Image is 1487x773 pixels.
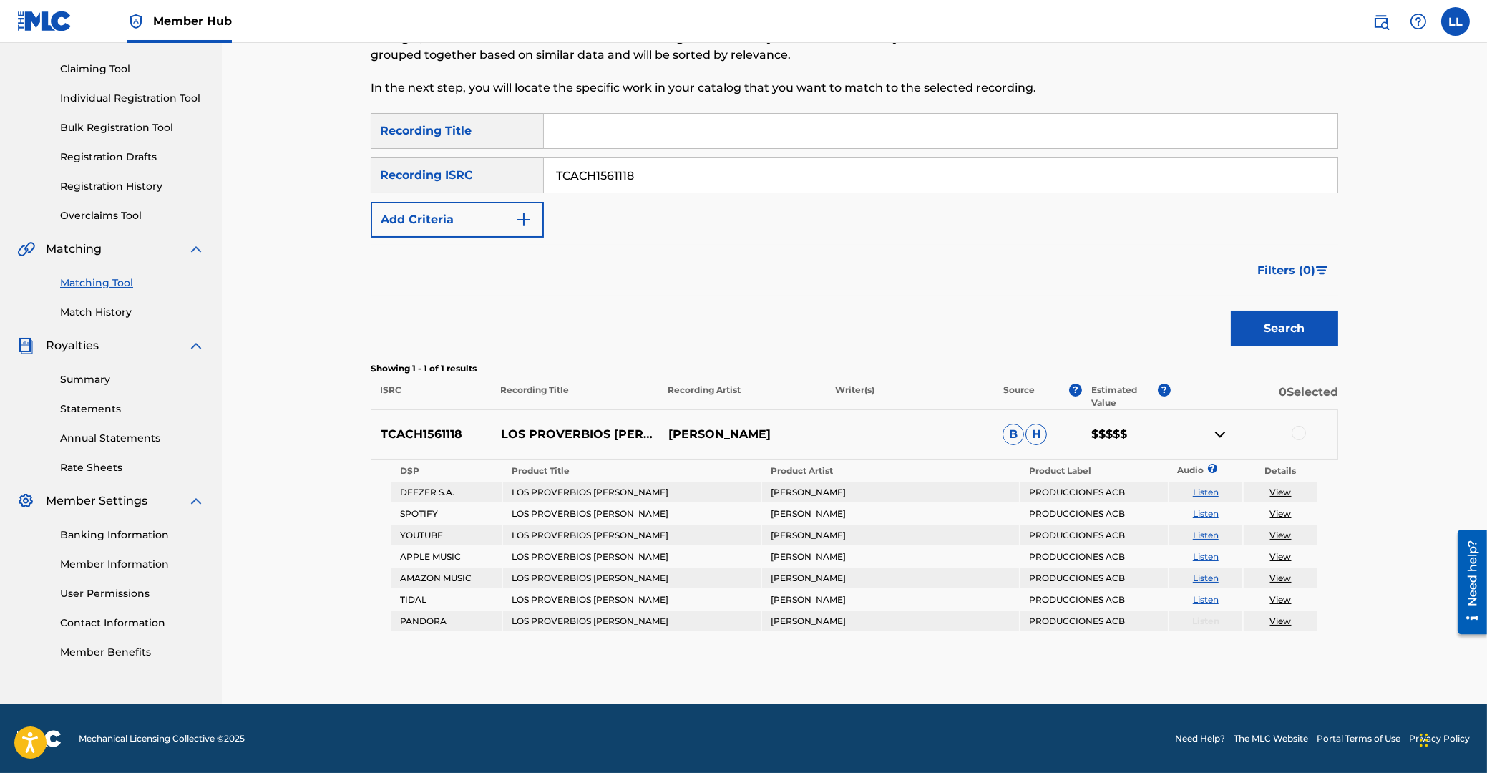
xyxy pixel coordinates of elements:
button: Add Criteria [371,202,544,238]
td: [PERSON_NAME] [762,482,1019,502]
p: Source [1003,384,1035,409]
td: [PERSON_NAME] [762,568,1019,588]
button: Search [1231,311,1338,346]
td: AMAZON MUSIC [391,568,502,588]
td: [PERSON_NAME] [762,590,1019,610]
iframe: Chat Widget [1415,704,1487,773]
p: In the next step, you will locate the specific work in your catalog that you want to match to the... [371,79,1116,97]
a: View [1270,573,1292,583]
td: [PERSON_NAME] [762,525,1019,545]
p: Recording Title [491,384,658,409]
td: PRODUCCIONES ACB [1020,568,1167,588]
a: Contact Information [60,616,205,631]
td: LOS PROVERBIOS [PERSON_NAME] [503,482,760,502]
img: expand [187,492,205,510]
td: PRODUCCIONES ACB [1020,590,1167,610]
img: expand [187,337,205,354]
span: ? [1158,384,1171,397]
a: View [1270,616,1292,626]
p: ISRC [371,384,491,409]
span: Member Hub [153,13,232,29]
td: [PERSON_NAME] [762,611,1019,631]
a: Public Search [1367,7,1395,36]
td: YOUTUBE [391,525,502,545]
div: Help [1404,7,1433,36]
a: Summary [60,372,205,387]
button: Filters (0) [1249,253,1338,288]
a: View [1270,551,1292,562]
a: Member Information [60,557,205,572]
a: User Permissions [60,586,205,601]
p: $$$$$ [1082,426,1171,443]
a: Statements [60,402,205,417]
a: Member Benefits [60,645,205,660]
a: Individual Registration Tool [60,91,205,106]
p: 0 Selected [1171,384,1338,409]
td: APPLE MUSIC [391,547,502,567]
td: PRODUCCIONES ACB [1020,504,1167,524]
th: Product Artist [762,461,1019,481]
img: Top Rightsholder [127,13,145,30]
a: Registration History [60,179,205,194]
a: Listen [1193,530,1219,540]
p: Showing 1 - 1 of 1 results [371,362,1338,375]
a: View [1270,487,1292,497]
img: search [1373,13,1390,30]
div: User Menu [1441,7,1470,36]
a: View [1270,508,1292,519]
td: PRODUCCIONES ACB [1020,547,1167,567]
a: Need Help? [1175,732,1225,745]
p: Recording Artist [658,384,826,409]
a: Listen [1193,508,1219,519]
a: Listen [1193,594,1219,605]
img: Matching [17,240,35,258]
a: Claiming Tool [60,62,205,77]
a: Listen [1193,551,1219,562]
span: Matching [46,240,102,258]
a: Listen [1193,487,1219,497]
a: Registration Drafts [60,150,205,165]
a: Overclaims Tool [60,208,205,223]
td: LOS PROVERBIOS [PERSON_NAME] [503,504,760,524]
div: Drag [1420,719,1428,762]
td: [PERSON_NAME] [762,504,1019,524]
img: help [1410,13,1427,30]
a: Rate Sheets [60,460,205,475]
td: LOS PROVERBIOS [PERSON_NAME] [503,611,760,631]
td: DEEZER S.A. [391,482,502,502]
span: ? [1211,464,1212,473]
span: ? [1069,384,1082,397]
span: Royalties [46,337,99,354]
td: PANDORA [391,611,502,631]
a: Portal Terms of Use [1317,732,1400,745]
td: LOS PROVERBIOS [PERSON_NAME] [503,590,760,610]
img: Member Settings [17,492,34,510]
td: PRODUCCIONES ACB [1020,611,1167,631]
th: Details [1244,461,1317,481]
p: Listen [1169,615,1243,628]
th: Product Title [503,461,760,481]
td: PRODUCCIONES ACB [1020,482,1167,502]
img: filter [1316,266,1328,275]
th: DSP [391,461,502,481]
p: LOS PROVERBIOS [PERSON_NAME] [492,426,659,443]
img: 9d2ae6d4665cec9f34b9.svg [515,211,532,228]
td: LOS PROVERBIOS [PERSON_NAME] [503,525,760,545]
a: Privacy Policy [1409,732,1470,745]
a: Listen [1193,573,1219,583]
td: [PERSON_NAME] [762,547,1019,567]
a: View [1270,594,1292,605]
img: contract [1211,426,1229,443]
p: TCACH1561118 [371,426,492,443]
p: To begin, use the search fields below to find recordings that haven't yet been matched to your wo... [371,29,1116,64]
a: Annual Statements [60,431,205,446]
span: Mechanical Licensing Collective © 2025 [79,732,245,745]
td: PRODUCCIONES ACB [1020,525,1167,545]
td: LOS PROVERBIOS [PERSON_NAME] [503,568,760,588]
span: H [1025,424,1047,445]
th: Product Label [1020,461,1167,481]
td: SPOTIFY [391,504,502,524]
